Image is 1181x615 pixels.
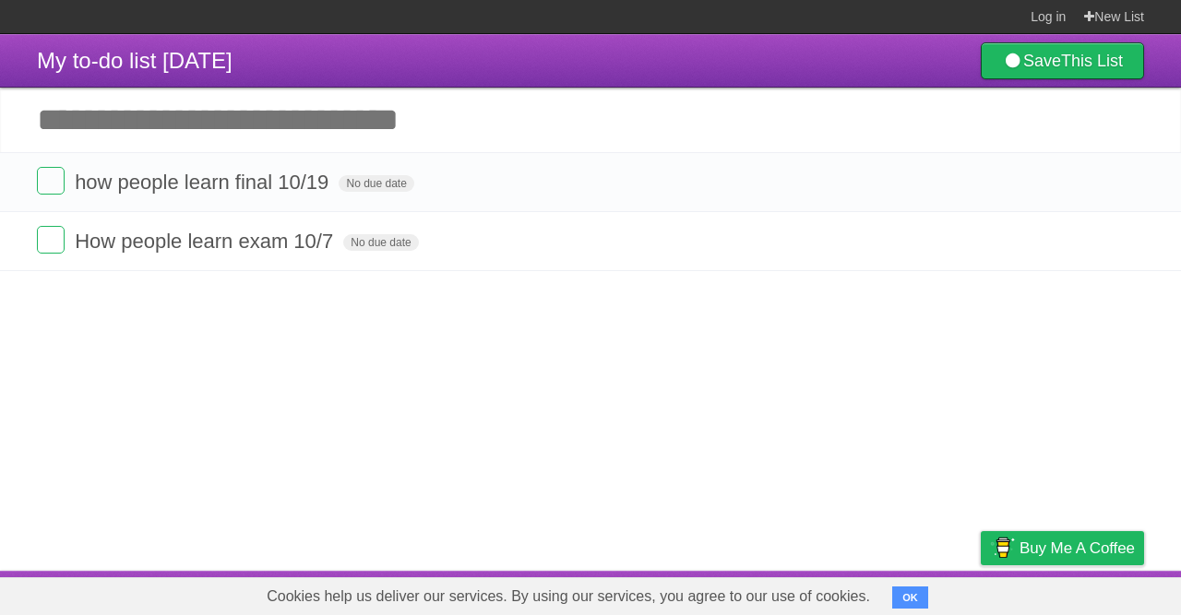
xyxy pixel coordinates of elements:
[37,48,233,73] span: My to-do list [DATE]
[894,575,935,610] a: Terms
[37,226,65,254] label: Done
[981,531,1144,565] a: Buy me a coffee
[1061,52,1123,70] b: This List
[75,171,333,194] span: how people learn final 10/19
[75,230,338,253] span: How people learn exam 10/7
[981,42,1144,79] a: SaveThis List
[735,575,774,610] a: About
[990,532,1015,563] img: Buy me a coffee
[796,575,871,610] a: Developers
[37,167,65,195] label: Done
[892,586,928,609] button: OK
[343,234,418,251] span: No due date
[957,575,1005,610] a: Privacy
[1028,575,1144,610] a: Suggest a feature
[339,175,413,192] span: No due date
[248,578,889,615] span: Cookies help us deliver our services. By using our services, you agree to our use of cookies.
[1020,532,1135,564] span: Buy me a coffee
